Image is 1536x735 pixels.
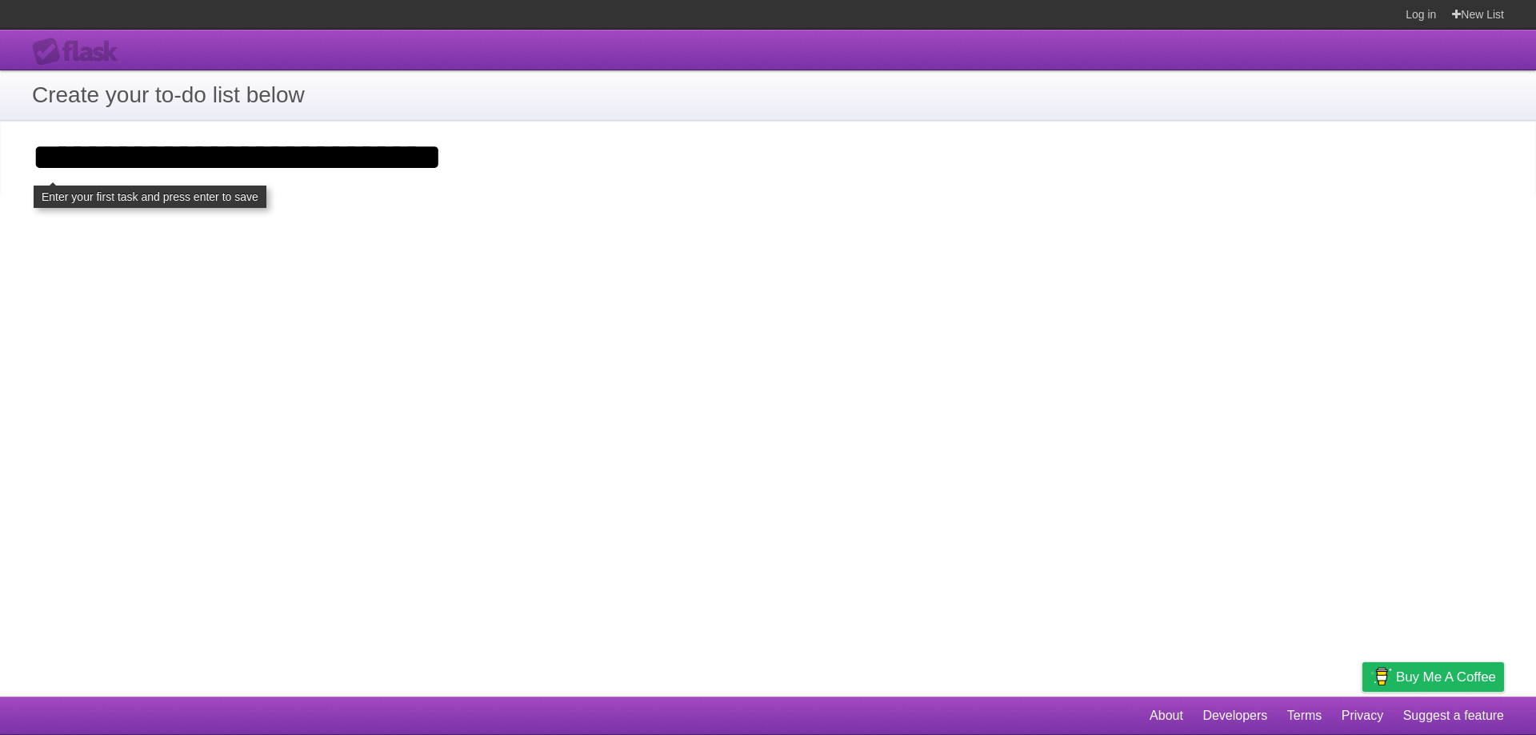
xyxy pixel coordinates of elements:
a: Terms [1287,701,1322,731]
h1: Create your to-do list below [32,78,1504,112]
a: Buy me a coffee [1362,662,1504,692]
a: Developers [1202,701,1267,731]
span: Buy me a coffee [1396,663,1496,691]
a: About [1150,701,1183,731]
a: Suggest a feature [1403,701,1504,731]
div: Flask [32,38,128,66]
a: Privacy [1342,701,1383,731]
img: Buy me a coffee [1370,663,1392,690]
